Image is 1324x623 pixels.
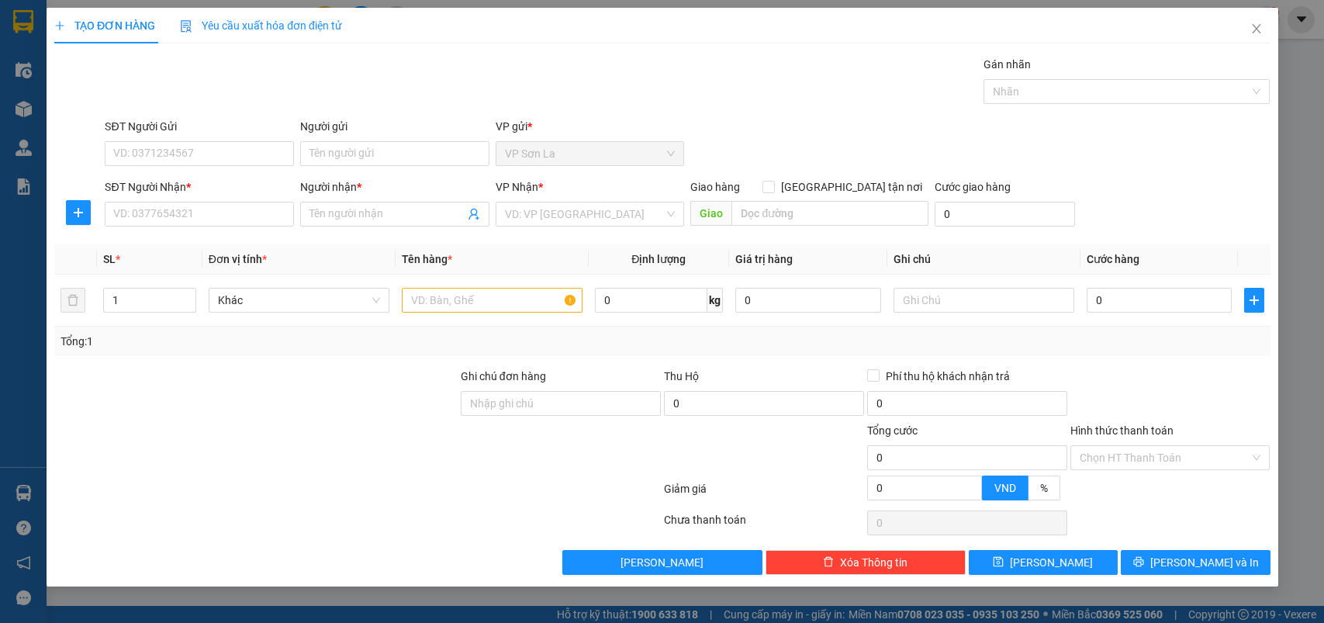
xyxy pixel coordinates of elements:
span: Định lượng [631,253,686,265]
input: VD: Bàn, Ghế [402,288,582,313]
span: Giao [690,201,731,226]
div: SĐT Người Gửi [105,118,294,135]
input: Ghi Chú [893,288,1073,313]
button: [PERSON_NAME] [562,550,762,575]
span: Khác [218,289,380,312]
span: Cước hàng [1086,253,1139,265]
span: Giao hàng [690,181,740,193]
input: Dọc đường [731,201,928,226]
span: plus [1245,294,1263,306]
span: % [1039,482,1047,494]
span: SL [103,253,116,265]
span: VND [994,482,1015,494]
label: Cước giao hàng [935,181,1011,193]
button: plus [1244,288,1264,313]
span: Yêu cầu xuất hóa đơn điện tử [180,19,342,32]
span: Phí thu hộ khách nhận trả [879,368,1015,385]
span: [GEOGRAPHIC_DATA] tận nơi [775,178,928,196]
label: Ghi chú đơn hàng [461,370,546,382]
span: save [993,556,1004,569]
input: Cước giao hàng [935,202,1075,227]
span: Giá trị hàng [735,253,793,265]
button: delete [60,288,85,313]
span: plus [54,20,65,31]
span: Đơn vị tính [209,253,267,265]
input: Ghi chú đơn hàng [461,391,661,416]
span: TẠO ĐƠN HÀNG [54,19,155,32]
span: close [1250,22,1262,35]
label: Hình thức thanh toán [1070,424,1173,437]
div: Chưa thanh toán [662,511,866,538]
span: printer [1133,556,1144,569]
span: [PERSON_NAME] và In [1150,554,1259,571]
div: Người gửi [300,118,489,135]
span: user-add [468,208,480,220]
span: Xóa Thông tin [840,554,907,571]
input: 0 [735,288,881,313]
div: SĐT Người Nhận [105,178,294,196]
button: plus [65,200,90,225]
div: Giảm giá [662,480,866,507]
span: delete [823,556,834,569]
span: plus [66,206,89,219]
button: printer[PERSON_NAME] và In [1121,550,1270,575]
span: VP Sơn La [505,142,676,165]
button: save[PERSON_NAME] [968,550,1117,575]
th: Ghi chú [887,244,1080,275]
label: Gán nhãn [983,58,1031,71]
span: Tổng cước [866,424,917,437]
button: deleteXóa Thông tin [765,550,965,575]
img: icon [180,20,192,33]
span: Tên hàng [402,253,452,265]
span: [PERSON_NAME] [1010,554,1093,571]
div: Tổng: 1 [60,333,512,350]
span: VP Nhận [496,181,538,193]
span: kg [707,288,723,313]
div: VP gửi [496,118,685,135]
span: [PERSON_NAME] [621,554,703,571]
div: Người nhận [300,178,489,196]
span: Thu Hộ [663,370,698,382]
button: Close [1234,8,1277,51]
